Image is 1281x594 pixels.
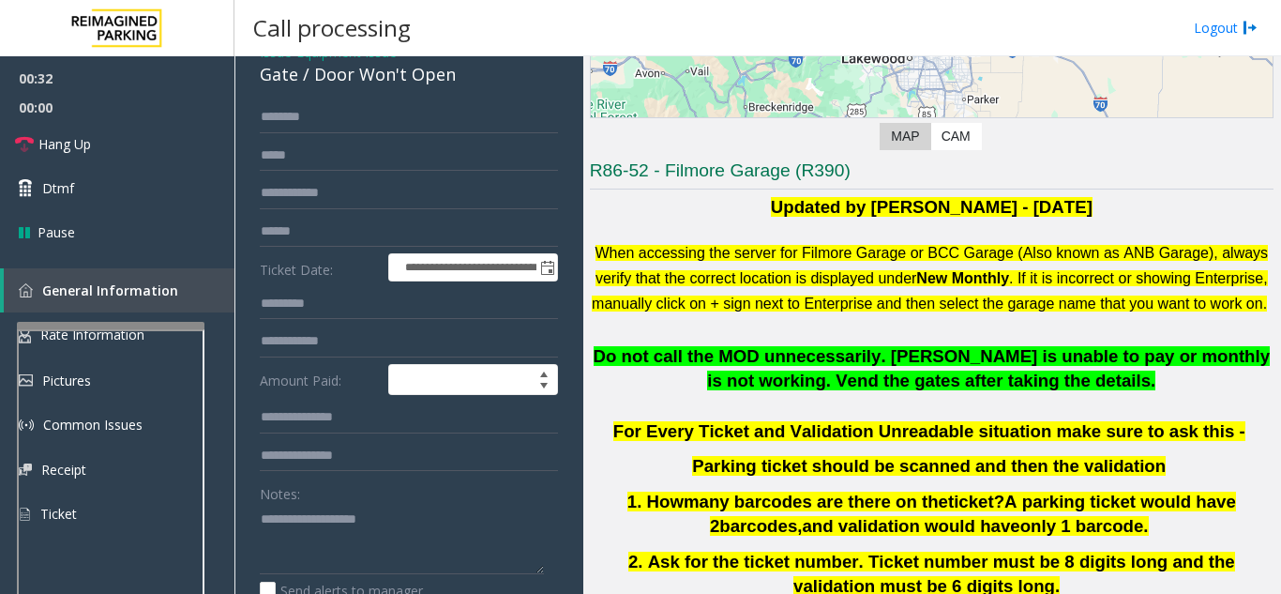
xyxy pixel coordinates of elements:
span: Dtmf [42,178,74,198]
label: Notes: [260,478,300,504]
span: many barcodes are there on the [684,492,948,511]
span: , [797,516,802,536]
span: A parking ticket would have 2 [710,492,1236,537]
span: Toggle popup [536,254,557,281]
h3: R86-52 - Filmore Garage (R390) [590,159,1273,190]
span: Increase value [531,365,557,380]
a: Logout [1194,18,1258,38]
span: When accessing the server for Filmore Garage or BCC Garage (Also known as ANB Garage), always ver... [595,245,1269,286]
label: Ticket Date: [255,253,384,282]
span: - [292,43,397,61]
a: General Information [4,268,234,312]
label: CAM [930,123,982,150]
span: New Monthly [916,270,1009,286]
span: 1 [627,492,637,511]
div: Gate / Door Won't Open [260,62,558,87]
label: Map [880,123,930,150]
h3: Call processing [244,5,420,51]
span: only 1 barcode. [1020,516,1149,536]
span: Pause [38,222,75,242]
span: Hang Up [38,134,91,154]
label: Amount Paid: [255,364,384,396]
span: . If it is incorrect or showing Enterprise, manually click on + sign next to Enterprise and then ... [592,270,1268,312]
span: For Every Ticket and Validation Unreadable situation make sure to ask this - [613,421,1245,441]
span: General Information [42,282,178,299]
span: and validation would have [802,516,1019,536]
span: . How [637,492,684,511]
span: Updated by [PERSON_NAME] - [DATE] [771,197,1093,217]
img: logout [1243,18,1258,38]
span: Do not call the MOD unnecessarily. [PERSON_NAME] is unable to pay or monthly is not working. Vend... [594,346,1271,391]
span: Parking ticket should be scanned and then the validation [692,456,1166,476]
span: ticket? [948,492,1004,511]
span: barcodes [719,516,797,536]
img: 'icon' [19,283,33,297]
span: Decrease value [531,380,557,395]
